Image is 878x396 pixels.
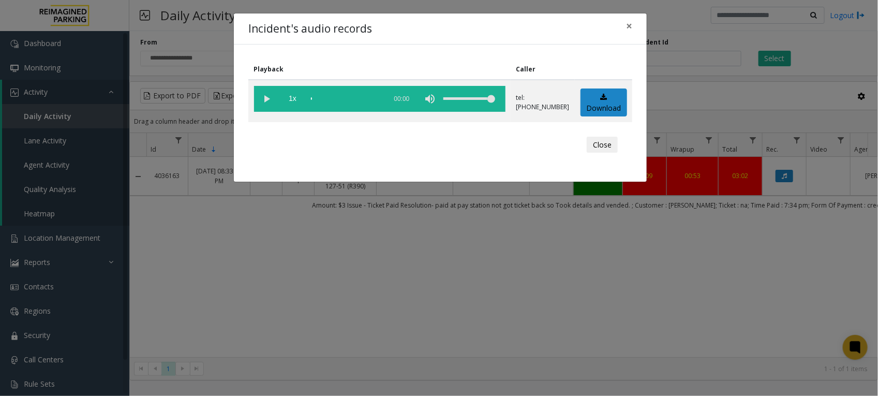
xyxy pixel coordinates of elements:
th: Caller [511,59,575,80]
span: playback speed button [280,86,306,112]
button: Close [619,13,639,39]
div: volume level [443,86,495,112]
th: Playback [248,59,511,80]
div: scrub bar [311,86,381,112]
button: Close [587,137,618,153]
h4: Incident's audio records [248,21,372,37]
p: tel:[PHONE_NUMBER] [516,93,570,112]
a: Download [581,89,627,117]
span: × [626,19,632,33]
